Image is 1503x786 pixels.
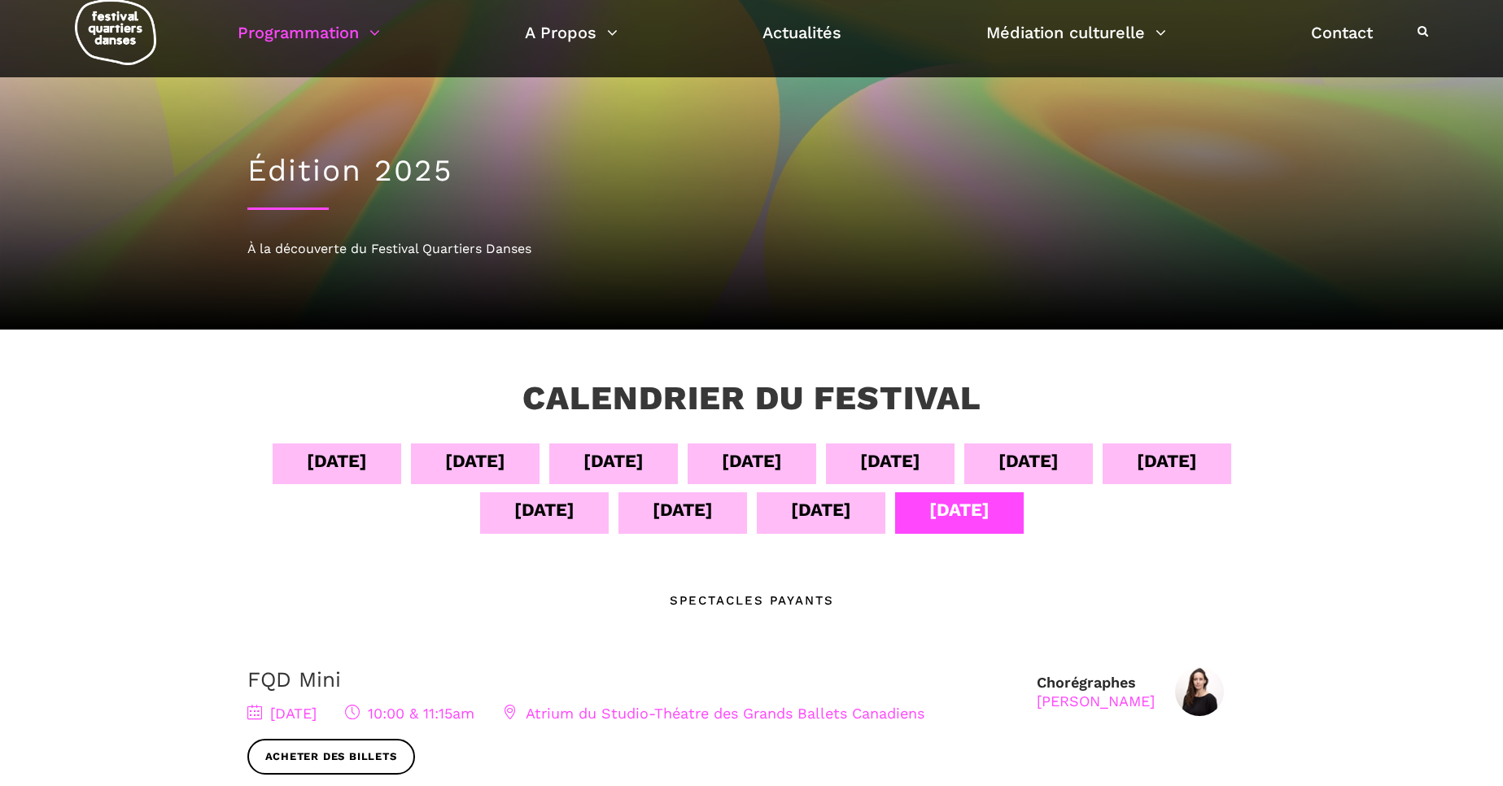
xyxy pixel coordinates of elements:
a: FQD Mini [247,667,341,692]
h1: Édition 2025 [247,153,1256,189]
h3: Calendrier du festival [522,378,981,419]
div: [DATE] [307,447,367,475]
div: [DATE] [583,447,644,475]
a: Programmation [238,19,380,46]
div: [DATE] [1137,447,1197,475]
div: Chorégraphes [1037,673,1155,711]
div: [DATE] [514,496,575,524]
div: [DATE] [860,447,920,475]
div: [DATE] [722,447,782,475]
div: Spectacles Payants [670,591,834,610]
a: Acheter des billets [247,739,415,775]
div: [DATE] [929,496,990,524]
div: À la découverte du Festival Quartiers Danses [247,238,1256,260]
span: 10:00 & 11:15am [345,705,474,722]
a: Contact [1311,19,1373,46]
a: Médiation culturelle [986,19,1166,46]
div: [DATE] [791,496,851,524]
img: alexandra_01 [1175,667,1224,716]
div: [DATE] [445,447,505,475]
div: [DATE] [998,447,1059,475]
a: Actualités [762,19,841,46]
span: [DATE] [247,705,317,722]
div: [PERSON_NAME] [1037,692,1155,710]
span: Atrium du Studio-Théatre des Grands Ballets Canadiens [503,705,924,722]
a: A Propos [525,19,618,46]
div: [DATE] [653,496,713,524]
